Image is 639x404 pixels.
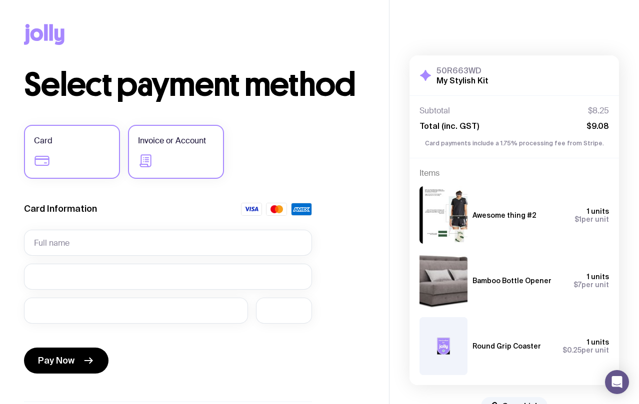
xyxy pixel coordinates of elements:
[587,338,609,346] span: 1 units
[419,139,609,148] p: Card payments include a 1.75% processing fee from Stripe.
[24,203,97,215] label: Card Information
[138,135,206,147] span: Invoice or Account
[587,273,609,281] span: 1 units
[266,306,302,315] iframe: Secure CVC input frame
[562,346,609,354] span: per unit
[587,207,609,215] span: 1 units
[24,230,312,256] input: Full name
[574,215,581,223] span: $1
[436,65,488,75] h3: 50R663WD
[588,106,609,116] span: $8.25
[574,215,609,223] span: per unit
[573,281,581,289] span: $7
[472,211,536,219] h3: Awesome thing #2
[24,69,365,101] h1: Select payment method
[605,370,629,394] div: Open Intercom Messenger
[436,75,488,85] h2: My Stylish Kit
[562,346,581,354] span: $0.25
[24,348,108,374] button: Pay Now
[419,106,450,116] span: Subtotal
[34,306,238,315] iframe: Secure expiration date input frame
[419,121,479,131] span: Total (inc. GST)
[472,342,541,350] h3: Round Grip Coaster
[573,281,609,289] span: per unit
[38,355,74,367] span: Pay Now
[419,168,609,178] h4: Items
[34,272,302,281] iframe: Secure card number input frame
[34,135,52,147] span: Card
[472,277,551,285] h3: Bamboo Bottle Opener
[586,121,609,131] span: $9.08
